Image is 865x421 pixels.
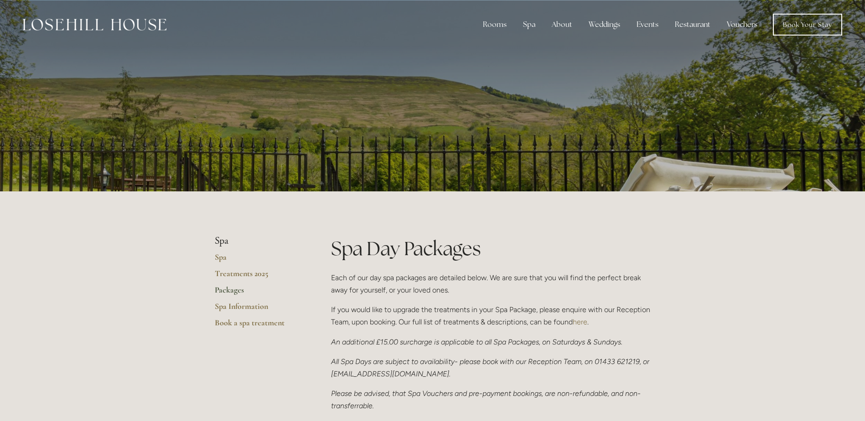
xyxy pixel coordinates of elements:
em: Please be advised, that Spa Vouchers and pre-payment bookings, are non-refundable, and non-transf... [331,389,641,410]
div: Rooms [476,15,514,34]
div: Spa [516,15,543,34]
div: Restaurant [668,15,718,34]
a: here [573,318,587,326]
img: Losehill House [23,19,166,31]
em: An additional £15.00 surcharge is applicable to all Spa Packages, on Saturdays & Sundays. [331,338,622,346]
a: Treatments 2025 [215,268,302,285]
div: About [544,15,580,34]
p: If you would like to upgrade the treatments in your Spa Package, please enquire with our Receptio... [331,303,651,328]
li: Spa [215,235,302,247]
a: Vouchers [720,15,765,34]
a: Book Your Stay [773,14,842,36]
em: All Spa Days are subject to availability- please book with our Reception Team, on 01433 621219, o... [331,357,651,378]
a: Book a spa treatment [215,318,302,334]
a: Packages [215,285,302,301]
a: Spa Information [215,301,302,318]
div: Events [629,15,666,34]
h1: Spa Day Packages [331,235,651,262]
div: Weddings [581,15,627,34]
p: Each of our day spa packages are detailed below. We are sure that you will find the perfect break... [331,272,651,296]
a: Spa [215,252,302,268]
